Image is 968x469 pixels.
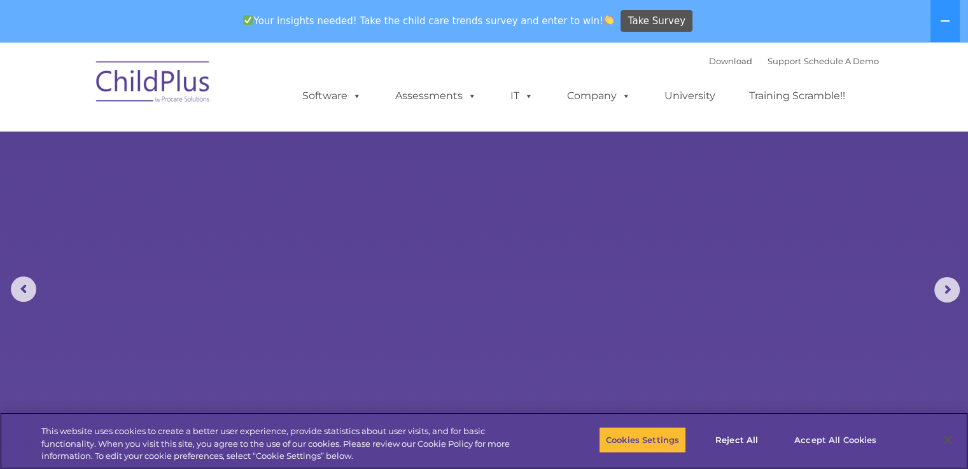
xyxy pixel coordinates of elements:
a: Schedule A Demo [804,56,879,66]
a: Take Survey [621,10,692,32]
img: 👏 [604,15,614,25]
img: ChildPlus by Procare Solutions [90,52,217,116]
button: Reject All [697,426,776,453]
a: Download [709,56,752,66]
a: Assessments [382,83,489,109]
img: ✅ [243,15,253,25]
span: Last name [177,84,216,93]
div: This website uses cookies to create a better user experience, provide statistics about user visit... [41,425,533,463]
font: | [709,56,879,66]
a: University [652,83,728,109]
button: Accept All Cookies [787,426,883,453]
a: IT [498,83,546,109]
a: Support [768,56,801,66]
a: Company [554,83,643,109]
span: Phone number [177,136,231,146]
a: Software [290,83,374,109]
a: Training Scramble!! [736,83,858,109]
button: Close [934,426,962,454]
span: Your insights needed! Take the child care trends survey and enter to win! [238,8,619,33]
button: Cookies Settings [599,426,686,453]
span: Take Survey [628,10,685,32]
